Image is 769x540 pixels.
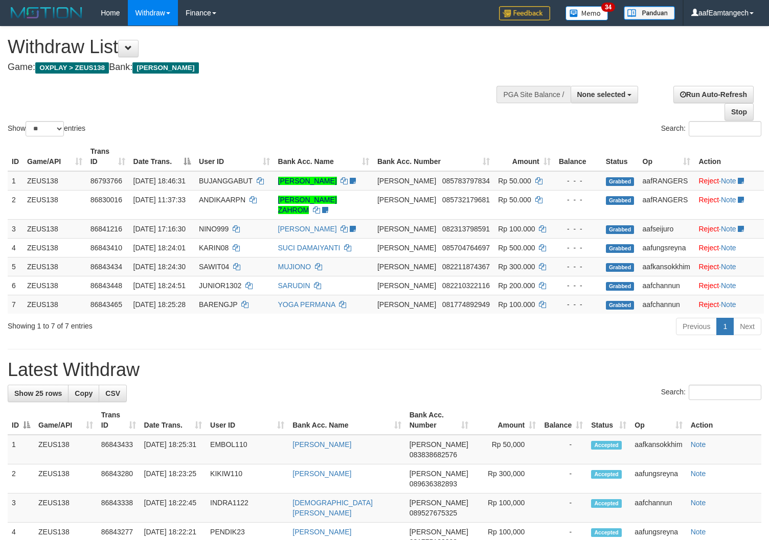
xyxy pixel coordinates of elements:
[606,196,635,205] span: Grabbed
[97,464,140,494] td: 86843280
[472,464,540,494] td: Rp 300,000
[591,528,622,537] span: Accepted
[721,300,736,309] a: Note
[199,244,229,252] span: KARIN08
[23,171,86,191] td: ZEUS138
[639,238,695,257] td: aafungsreyna
[23,219,86,238] td: ZEUS138
[8,238,23,257] td: 4
[8,121,85,136] label: Show entries
[587,406,630,435] th: Status: activate to sort column ascending
[105,389,120,397] span: CSV
[691,528,706,536] a: Note
[91,225,122,233] span: 86841216
[630,406,686,435] th: Op: activate to sort column ascending
[91,196,122,204] span: 86830016
[559,262,598,272] div: - - -
[8,385,69,402] a: Show 25 rows
[133,177,186,185] span: [DATE] 18:46:31
[698,196,719,204] a: Reject
[639,190,695,219] td: aafRANGERS
[86,142,129,171] th: Trans ID: activate to sort column ascending
[132,62,198,74] span: [PERSON_NAME]
[630,494,686,523] td: aafchannun
[494,142,555,171] th: Amount: activate to sort column ascending
[687,406,761,435] th: Action
[725,103,754,121] a: Stop
[8,257,23,276] td: 5
[23,190,86,219] td: ZEUS138
[694,276,764,295] td: ·
[8,295,23,314] td: 7
[8,276,23,295] td: 6
[278,263,311,271] a: MUJIONO
[676,318,717,335] a: Previous
[601,3,615,12] span: 34
[278,225,337,233] a: [PERSON_NAME]
[698,263,719,271] a: Reject
[540,435,587,464] td: -
[694,295,764,314] td: ·
[689,385,761,400] input: Search:
[8,494,34,523] td: 3
[624,6,675,20] img: panduan.png
[99,385,127,402] a: CSV
[472,406,540,435] th: Amount: activate to sort column ascending
[498,244,535,252] span: Rp 500.000
[199,196,245,204] span: ANDIKAARPN
[499,6,550,20] img: Feedback.jpg
[278,281,310,290] a: SARUDIN
[442,244,490,252] span: Copy 085704764697 to clipboard
[410,499,468,507] span: [PERSON_NAME]
[8,5,85,20] img: MOTION_logo.png
[34,464,97,494] td: ZEUS138
[8,171,23,191] td: 1
[721,177,736,185] a: Note
[410,440,468,449] span: [PERSON_NAME]
[8,219,23,238] td: 3
[630,435,686,464] td: aafkansokkhim
[442,177,490,185] span: Copy 085783797834 to clipboard
[498,281,535,290] span: Rp 200.000
[377,263,436,271] span: [PERSON_NAME]
[410,451,457,459] span: Copy 083838682576 to clipboard
[377,281,436,290] span: [PERSON_NAME]
[292,528,351,536] a: [PERSON_NAME]
[571,86,639,103] button: None selected
[199,225,229,233] span: NINO999
[498,177,531,185] span: Rp 50.000
[498,300,535,309] span: Rp 100.000
[694,219,764,238] td: ·
[410,480,457,488] span: Copy 089636382893 to clipboard
[97,494,140,523] td: 86843338
[8,406,34,435] th: ID: activate to sort column descending
[8,317,313,331] div: Showing 1 to 7 of 7 entries
[694,257,764,276] td: ·
[559,176,598,186] div: - - -
[140,406,207,435] th: Date Trans.: activate to sort column ascending
[199,263,229,271] span: SAWIT04
[292,499,373,517] a: [DEMOGRAPHIC_DATA] [PERSON_NAME]
[91,281,122,290] span: 86843448
[721,244,736,252] a: Note
[35,62,109,74] span: OXPLAY > ZEUS138
[442,281,490,290] span: Copy 082210322116 to clipboard
[691,440,706,449] a: Note
[133,196,186,204] span: [DATE] 11:37:33
[577,90,626,99] span: None selected
[8,37,503,57] h1: Withdraw List
[68,385,99,402] a: Copy
[129,142,195,171] th: Date Trans.: activate to sort column descending
[91,244,122,252] span: 86843410
[721,281,736,290] a: Note
[472,494,540,523] td: Rp 100,000
[377,244,436,252] span: [PERSON_NAME]
[278,177,337,185] a: [PERSON_NAME]
[206,464,288,494] td: KIKIW110
[133,225,186,233] span: [DATE] 17:16:30
[639,219,695,238] td: aafseijuro
[498,196,531,204] span: Rp 50.000
[133,244,186,252] span: [DATE] 18:24:01
[694,238,764,257] td: ·
[199,177,253,185] span: BUJANGGABUT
